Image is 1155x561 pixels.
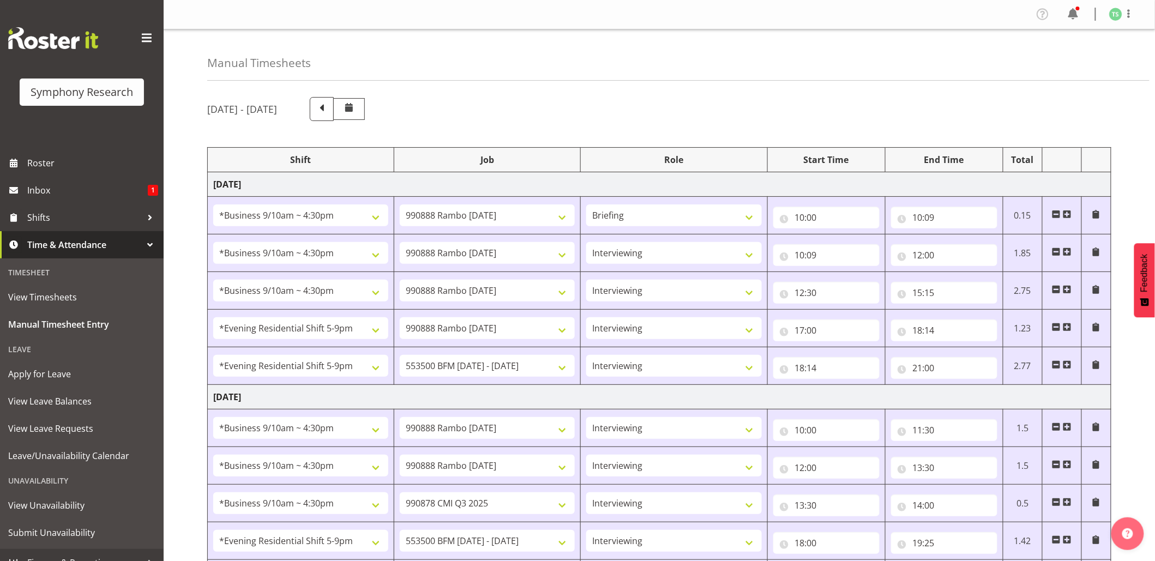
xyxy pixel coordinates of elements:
[891,357,997,379] input: Click to select...
[1003,197,1042,234] td: 0.15
[891,282,997,304] input: Click to select...
[27,237,142,253] span: Time & Attendance
[773,244,880,266] input: Click to select...
[773,153,880,166] div: Start Time
[773,357,880,379] input: Click to select...
[8,316,155,333] span: Manual Timesheet Entry
[8,289,155,305] span: View Timesheets
[8,27,98,49] img: Rosterit website logo
[8,497,155,514] span: View Unavailability
[400,153,575,166] div: Job
[891,319,997,341] input: Click to select...
[1003,485,1042,522] td: 0.5
[1009,153,1037,166] div: Total
[148,185,158,196] span: 1
[208,385,1111,409] td: [DATE]
[773,494,880,516] input: Click to select...
[3,442,161,469] a: Leave/Unavailability Calendar
[1140,254,1150,292] span: Feedback
[3,360,161,388] a: Apply for Leave
[891,419,997,441] input: Click to select...
[1003,347,1042,385] td: 2.77
[1003,522,1042,560] td: 1.42
[1134,243,1155,317] button: Feedback - Show survey
[1109,8,1122,21] img: tanya-stebbing1954.jpg
[891,244,997,266] input: Click to select...
[31,84,133,100] div: Symphony Research
[8,524,155,541] span: Submit Unavailability
[3,261,161,283] div: Timesheet
[8,448,155,464] span: Leave/Unavailability Calendar
[8,393,155,409] span: View Leave Balances
[891,494,997,516] input: Click to select...
[891,153,997,166] div: End Time
[27,209,142,226] span: Shifts
[773,457,880,479] input: Click to select...
[586,153,761,166] div: Role
[1122,528,1133,539] img: help-xxl-2.png
[773,419,880,441] input: Click to select...
[207,57,311,69] h4: Manual Timesheets
[3,311,161,338] a: Manual Timesheet Entry
[3,283,161,311] a: View Timesheets
[1003,310,1042,347] td: 1.23
[3,469,161,492] div: Unavailability
[773,282,880,304] input: Click to select...
[213,153,388,166] div: Shift
[1003,272,1042,310] td: 2.75
[891,457,997,479] input: Click to select...
[891,532,997,554] input: Click to select...
[1003,234,1042,272] td: 1.85
[27,155,158,171] span: Roster
[3,388,161,415] a: View Leave Balances
[27,182,148,198] span: Inbox
[3,338,161,360] div: Leave
[773,207,880,228] input: Click to select...
[208,172,1111,197] td: [DATE]
[1003,447,1042,485] td: 1.5
[891,207,997,228] input: Click to select...
[3,492,161,519] a: View Unavailability
[3,415,161,442] a: View Leave Requests
[1003,409,1042,447] td: 1.5
[773,319,880,341] input: Click to select...
[8,420,155,437] span: View Leave Requests
[773,532,880,554] input: Click to select...
[8,366,155,382] span: Apply for Leave
[207,103,277,115] h5: [DATE] - [DATE]
[3,519,161,546] a: Submit Unavailability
